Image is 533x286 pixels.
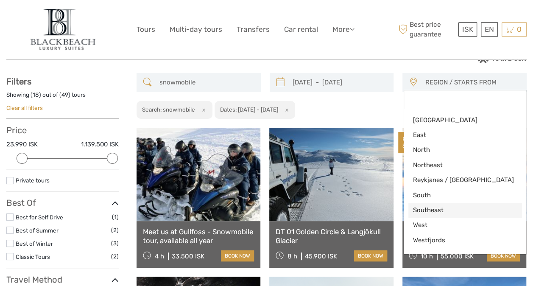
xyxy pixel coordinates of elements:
[413,131,503,140] span: East
[421,252,433,260] span: 10 h
[284,23,318,36] a: Car rental
[6,198,119,208] h3: Best Of
[289,75,390,90] input: SELECT DATES
[16,240,53,247] a: Best of Winter
[16,177,50,184] a: Private tours
[221,250,254,261] a: book now
[220,106,278,113] h2: Dates: [DATE] - [DATE]
[142,106,195,113] h2: Search: snowmobile
[196,105,208,114] button: x
[111,252,119,261] span: (2)
[16,227,59,234] a: Best of Summer
[413,221,503,230] span: West
[305,252,337,260] div: 45.900 ISK
[156,75,257,90] input: SEARCH
[413,206,503,215] span: Southeast
[26,6,99,53] img: 821-d0172702-669c-46bc-8e7c-1716aae4eeb1_logo_big.jpg
[413,116,503,125] span: [GEOGRAPHIC_DATA]
[408,94,522,107] input: Search
[354,250,387,261] a: book now
[6,125,119,135] h3: Price
[413,161,503,170] span: Northeast
[421,76,522,90] button: REGION / STARTS FROM
[398,132,427,153] div: BEST SELLER
[16,253,50,260] a: Classic Tours
[98,13,108,23] button: Open LiveChat chat widget
[6,140,38,149] label: 23.990 ISK
[6,104,43,111] a: Clear all filters
[332,23,354,36] a: More
[111,225,119,235] span: (2)
[61,91,68,99] label: 49
[12,15,96,22] p: We're away right now. Please check back later!
[111,238,119,248] span: (3)
[487,250,520,261] a: book now
[441,252,474,260] div: 55.000 ISK
[33,91,39,99] label: 18
[413,146,503,154] span: North
[516,25,523,34] span: 0
[462,25,473,34] span: ISK
[279,105,291,114] button: x
[276,227,387,245] a: DT 01 Golden Circle & Langjökull Glacier
[172,252,204,260] div: 33.500 ISK
[170,23,222,36] a: Multi-day tours
[481,22,498,36] div: EN
[413,191,503,200] span: South
[237,23,270,36] a: Transfers
[6,76,31,87] strong: Filters
[287,252,297,260] span: 8 h
[413,236,503,245] span: Westfjords
[155,252,164,260] span: 4 h
[6,275,119,285] h3: Travel Method
[413,176,503,185] span: Reykjanes / [GEOGRAPHIC_DATA]
[112,212,119,222] span: (1)
[81,140,119,149] label: 1.139.500 ISK
[143,227,254,245] a: Meet us at Gullfoss - Snowmobile tour, available all year
[16,214,63,221] a: Best for Self Drive
[137,23,155,36] a: Tours
[396,20,456,39] span: Best price guarantee
[6,91,119,104] div: Showing ( ) out of ( ) tours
